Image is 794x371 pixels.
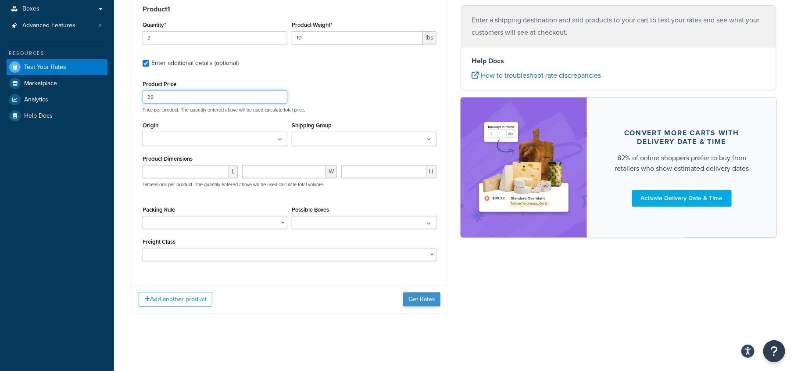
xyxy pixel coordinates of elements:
label: Quantity* [143,22,166,28]
div: 82% of online shoppers prefer to buy from retailers who show estimated delivery dates [608,152,755,173]
button: Open Resource Center [763,340,785,362]
span: lbs [423,31,436,44]
h4: Help Docs [472,56,765,66]
label: Shipping Group [292,122,332,129]
label: Possible Boxes [292,206,329,213]
a: Help Docs [7,108,107,124]
label: Packing Rule [143,206,175,213]
p: Dimensions per product. The quantity entered above will be used calculate total volume. [140,181,324,187]
label: Origin [143,122,158,129]
span: Test Your Rates [24,64,66,71]
span: H [426,165,436,178]
label: Product Price [143,81,176,87]
button: Get Rates [403,292,440,306]
span: L [229,165,238,178]
p: Enter a shipping destination and add products to your cart to test your rates and see what your c... [472,14,765,39]
input: Enter additional details (optional) [143,60,149,67]
a: Advanced Features3 [7,18,107,34]
span: 3 [99,22,102,29]
label: Freight Class [143,238,175,245]
div: Enter additional details (optional) [151,57,239,69]
span: Analytics [24,96,48,104]
input: 0.0 [143,31,287,44]
a: Analytics [7,92,107,108]
a: Test Your Rates [7,59,107,75]
p: Price per product. The quantity entered above will be used calculate total price. [140,107,439,113]
a: Boxes [7,1,107,17]
a: How to troubleshoot rate discrepancies [472,70,601,80]
label: Product Weight* [292,22,332,28]
div: Convert more carts with delivery date & time [608,128,755,146]
a: Activate Delivery Date & Time [632,190,732,206]
img: feature-image-ddt-36eae7f7280da8017bfb280eaccd9c446f90b1fe08728e4019434db127062ab4.png [474,111,574,224]
span: Help Docs [24,112,53,120]
h3: Product 1 [143,5,436,14]
button: Add another product [139,292,212,307]
li: Advanced Features [7,18,107,34]
a: Marketplace [7,76,107,91]
label: Product Dimensions [143,155,193,162]
span: Advanced Features [22,22,75,29]
span: Marketplace [24,80,57,87]
span: W [326,165,337,178]
span: Boxes [22,5,39,13]
input: 0.00 [292,31,423,44]
div: Resources [7,50,107,57]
